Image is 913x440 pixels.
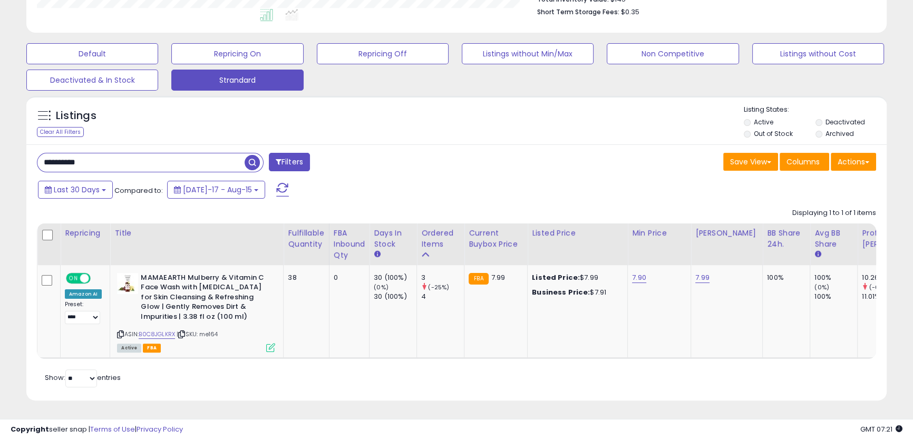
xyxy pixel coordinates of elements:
[537,7,619,16] b: Short Term Storage Fees:
[89,273,106,282] span: OFF
[695,228,758,239] div: [PERSON_NAME]
[621,7,639,17] span: $0.35
[269,153,310,171] button: Filters
[607,43,739,64] button: Non Competitive
[695,272,710,283] a: 7.99
[491,272,506,282] span: 7.99
[814,292,857,301] div: 100%
[767,273,802,282] div: 100%
[114,185,163,195] span: Compared to:
[65,228,105,239] div: Repricing
[860,424,902,434] span: 2025-09-15 07:21 GMT
[26,43,158,64] button: Default
[469,228,523,250] div: Current Buybox Price
[38,181,113,199] button: Last 30 Days
[26,70,158,91] button: Deactivated & In Stock
[117,273,138,294] img: 316r-djqgKL._SL40_.jpg
[117,344,141,353] span: All listings currently available for purchase on Amazon
[137,424,183,434] a: Privacy Policy
[786,157,820,167] span: Columns
[288,228,324,250] div: Fulfillable Quantity
[67,273,80,282] span: ON
[814,228,853,250] div: Avg BB Share
[54,184,100,195] span: Last 30 Days
[374,283,388,291] small: (0%)
[90,424,135,434] a: Terms of Use
[374,228,412,250] div: Days In Stock
[65,289,102,299] div: Amazon AI
[167,181,265,199] button: [DATE]-17 - Aug-15
[532,288,619,297] div: $7.91
[171,70,303,91] button: Strandard
[139,330,175,339] a: B0C8JGLKRX
[421,292,464,301] div: 4
[831,153,876,171] button: Actions
[428,283,449,291] small: (-25%)
[744,105,887,115] p: Listing States:
[869,283,893,291] small: (-6.81%)
[825,129,854,138] label: Archived
[334,273,362,282] div: 0
[462,43,594,64] button: Listings without Min/Max
[65,301,102,325] div: Preset:
[723,153,778,171] button: Save View
[374,292,416,301] div: 30 (100%)
[141,273,269,325] b: MAMAEARTH Mulberry & Vitamin C Face Wash with [MEDICAL_DATA] for Skin Cleansing & Refreshing Glow...
[114,228,279,239] div: Title
[469,273,488,285] small: FBA
[37,127,84,137] div: Clear All Filters
[177,330,218,338] span: | SKU: me164
[532,228,623,239] div: Listed Price
[11,424,49,434] strong: Copyright
[532,272,580,282] b: Listed Price:
[792,208,876,218] div: Displaying 1 to 1 of 1 items
[632,228,686,239] div: Min Price
[767,228,805,250] div: BB Share 24h.
[780,153,829,171] button: Columns
[532,287,590,297] b: Business Price:
[825,118,865,126] label: Deactivated
[117,273,275,351] div: ASIN:
[334,228,365,261] div: FBA inbound Qty
[532,273,619,282] div: $7.99
[632,272,646,283] a: 7.90
[11,425,183,435] div: seller snap | |
[288,273,320,282] div: 38
[814,283,829,291] small: (0%)
[45,373,121,383] span: Show: entries
[317,43,449,64] button: Repricing Off
[143,344,161,353] span: FBA
[56,109,96,123] h5: Listings
[754,118,773,126] label: Active
[183,184,252,195] span: [DATE]-17 - Aug-15
[814,250,821,259] small: Avg BB Share.
[374,250,380,259] small: Days In Stock.
[752,43,884,64] button: Listings without Cost
[421,228,460,250] div: Ordered Items
[754,129,792,138] label: Out of Stock
[421,273,464,282] div: 3
[814,273,857,282] div: 100%
[374,273,416,282] div: 30 (100%)
[171,43,303,64] button: Repricing On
